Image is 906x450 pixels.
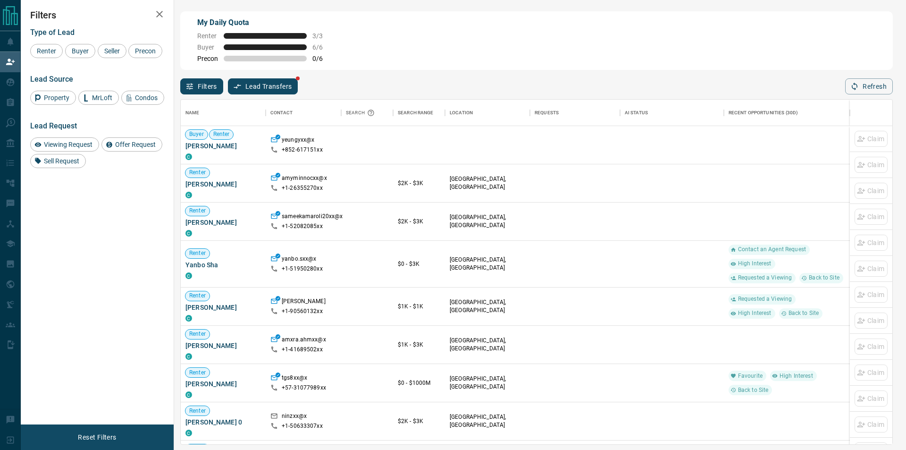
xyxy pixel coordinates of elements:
span: [PERSON_NAME] [185,218,261,227]
span: [PERSON_NAME] [185,303,261,312]
div: Condos [121,91,164,105]
div: condos.ca [185,353,192,360]
span: Offer Request [112,141,159,148]
div: Contact [266,100,341,126]
div: Seller [98,44,126,58]
span: Renter [185,249,210,257]
span: Renter [185,369,210,377]
button: Refresh [845,78,893,94]
div: Search Range [393,100,445,126]
p: amyminnocxx@x [282,174,327,184]
p: yanbo.sxx@x [282,255,316,265]
span: Contact an Agent Request [734,246,810,254]
p: yeungyxx@x [282,136,314,146]
span: [PERSON_NAME] [185,341,261,350]
span: Buyer [197,43,218,51]
div: Search Range [398,100,434,126]
span: Requested a Viewing [734,274,796,282]
div: Requests [530,100,620,126]
p: $2K - $3K [398,417,440,425]
p: [GEOGRAPHIC_DATA], [GEOGRAPHIC_DATA] [450,337,525,353]
div: Contact [270,100,293,126]
span: Renter [185,169,210,177]
p: +1- 26355270xx [282,184,323,192]
span: Yanbo Sha [185,260,261,270]
div: Location [450,100,473,126]
p: tgs8xx@x [282,374,307,384]
div: Sell Request [30,154,86,168]
span: 0 / 6 [312,55,333,62]
p: [GEOGRAPHIC_DATA], [GEOGRAPHIC_DATA] [450,213,525,229]
div: Recent Opportunities (30d) [724,100,850,126]
span: [PERSON_NAME] [185,141,261,151]
span: Buyer [68,47,92,55]
p: [GEOGRAPHIC_DATA], [GEOGRAPHIC_DATA] [450,298,525,314]
span: 3 / 3 [312,32,333,40]
p: +1- 52082085xx [282,222,323,230]
span: High Interest [734,309,775,317]
p: amxra.ahmxx@x [282,336,326,346]
div: AI Status [620,100,724,126]
span: MrLoft [89,94,116,102]
p: [GEOGRAPHIC_DATA], [GEOGRAPHIC_DATA] [450,256,525,272]
div: Location [445,100,530,126]
div: condos.ca [185,430,192,436]
p: [GEOGRAPHIC_DATA], [GEOGRAPHIC_DATA] [450,375,525,391]
span: Sell Request [41,157,83,165]
span: High Interest [776,372,817,380]
span: Renter [34,47,59,55]
h2: Filters [30,9,164,21]
p: [PERSON_NAME] [282,297,326,307]
div: Search [346,100,377,126]
p: [GEOGRAPHIC_DATA], [GEOGRAPHIC_DATA] [450,175,525,191]
span: [PERSON_NAME] 0 [185,417,261,427]
span: Renter [210,130,234,138]
span: Renter [185,407,210,415]
div: condos.ca [185,315,192,322]
p: +1- 50633307xx [282,422,323,430]
span: Requested a Viewing [734,295,796,303]
p: $1K - $1K [398,302,440,311]
span: Property [41,94,73,102]
div: Viewing Request [30,137,99,152]
p: sameekamaroli20xx@x [282,212,343,222]
div: condos.ca [185,272,192,279]
button: Reset Filters [72,429,122,445]
div: Property [30,91,76,105]
p: +1- 41689502xx [282,346,323,354]
span: Type of Lead [30,28,75,37]
div: condos.ca [185,230,192,237]
div: Offer Request [101,137,162,152]
div: Recent Opportunities (30d) [729,100,798,126]
span: Lead Request [30,121,77,130]
span: Seller [101,47,123,55]
button: Lead Transfers [228,78,298,94]
p: $2K - $3K [398,179,440,187]
span: Renter [185,207,210,215]
p: ninzxx@x [282,412,307,422]
p: $2K - $3K [398,217,440,226]
p: +852- 617151xx [282,146,323,154]
span: Precon [197,55,218,62]
div: condos.ca [185,391,192,398]
span: Back to Site [785,309,823,317]
span: Condos [132,94,161,102]
p: $0 - $3K [398,260,440,268]
p: +1- 90560132xx [282,307,323,315]
p: +57- 31077989xx [282,384,326,392]
div: AI Status [625,100,648,126]
p: My Daily Quota [197,17,333,28]
div: condos.ca [185,153,192,160]
p: $1K - $3K [398,340,440,349]
span: High Interest [734,260,775,268]
p: [GEOGRAPHIC_DATA], [GEOGRAPHIC_DATA] [450,413,525,429]
div: Renter [30,44,63,58]
p: $0 - $1000M [398,379,440,387]
p: +1- 51950280xx [282,265,323,273]
span: Precon [132,47,159,55]
span: [PERSON_NAME] [185,179,261,189]
div: condos.ca [185,192,192,198]
span: Renter [197,32,218,40]
span: Buyer [185,130,208,138]
span: Renter [185,292,210,300]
